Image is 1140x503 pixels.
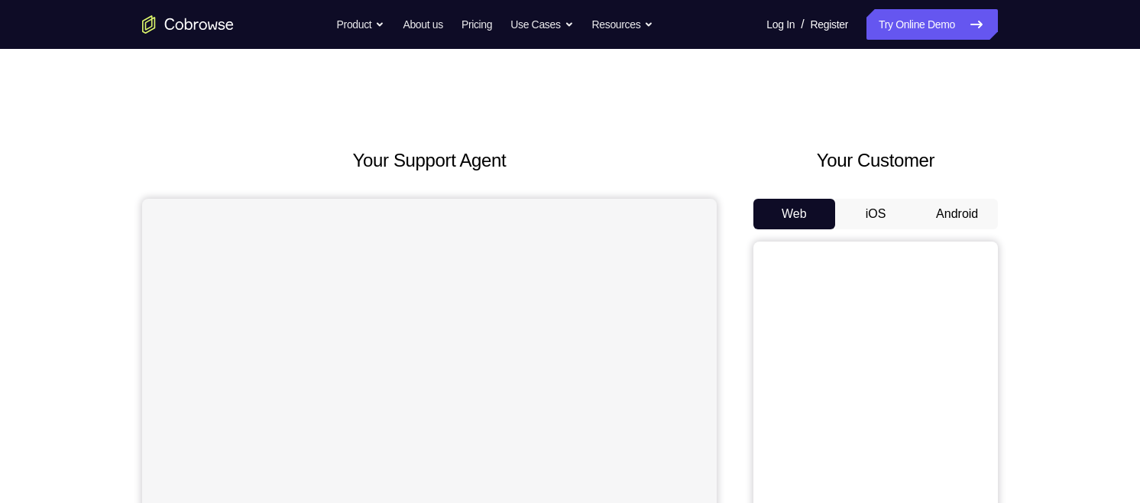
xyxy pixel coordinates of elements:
a: Register [811,9,848,40]
button: Use Cases [510,9,573,40]
button: Resources [592,9,654,40]
button: Android [916,199,998,229]
button: iOS [835,199,917,229]
h2: Your Customer [753,147,998,174]
a: Go to the home page [142,15,234,34]
span: / [801,15,804,34]
h2: Your Support Agent [142,147,717,174]
a: Log In [766,9,795,40]
button: Web [753,199,835,229]
button: Product [337,9,385,40]
a: About us [403,9,442,40]
a: Pricing [462,9,492,40]
a: Try Online Demo [866,9,998,40]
